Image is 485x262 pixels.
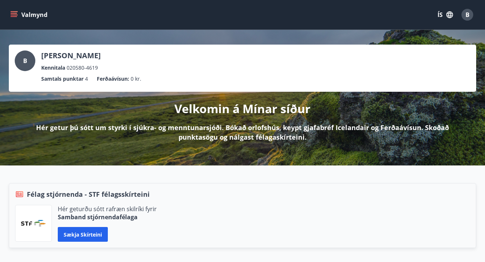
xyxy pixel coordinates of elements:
[174,101,311,117] p: Velkomin á Mínar síður
[27,189,150,199] span: Félag stjórnenda - STF félagsskírteini
[41,64,65,72] p: Kennitala
[21,220,46,227] img: vjCaq2fThgY3EUYqSgpjEiBg6WP39ov69hlhuPVN.png
[58,213,157,221] p: Samband stjórnendafélaga
[465,11,470,19] span: B
[9,8,50,21] button: menu
[21,123,464,142] p: Hér getur þú sótt um styrki í sjúkra- og menntunarsjóði. Bókað orlofshús, keypt gjafabréf Iceland...
[41,75,84,83] p: Samtals punktar
[41,50,101,61] p: [PERSON_NAME]
[433,8,457,21] button: ÍS
[459,6,476,24] button: B
[23,57,27,65] span: B
[67,64,98,72] span: 020580-4619
[131,75,141,83] span: 0 kr.
[85,75,88,83] span: 4
[97,75,129,83] p: Ferðaávísun :
[58,227,108,242] button: Sækja skírteini
[58,205,157,213] p: Hér geturðu sótt rafræn skilríki fyrir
